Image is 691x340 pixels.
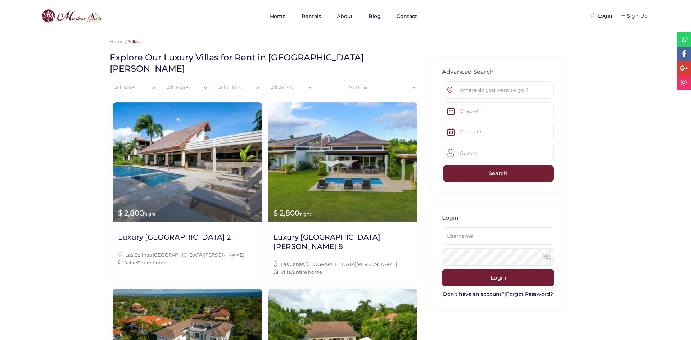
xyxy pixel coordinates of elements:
[442,269,554,286] button: Login
[281,269,291,275] a: Villa
[125,260,136,266] a: Villa
[113,102,262,222] img: Luxury Villa Colinas 2
[218,80,260,95] div: All Cities
[274,232,412,251] h2: Luxury [GEOGRAPHIC_DATA][PERSON_NAME] 8
[443,81,554,99] input: Where do you want to go ?
[268,102,418,222] img: Luxury Villa Cañas 8
[118,251,257,259] div: ,
[274,232,412,257] a: Luxury [GEOGRAPHIC_DATA][PERSON_NAME] 8
[622,12,648,20] div: Sign Up
[443,144,554,161] div: Guests
[305,261,397,267] a: [GEOGRAPHIC_DATA][PERSON_NAME]
[443,165,554,182] input: Search
[143,211,156,217] span: /night
[274,209,311,217] span: $ 2,800
[270,80,312,95] div: All Areas
[153,252,244,258] a: [GEOGRAPHIC_DATA][PERSON_NAME]
[274,260,412,268] div: ,
[293,269,322,275] a: Entire home
[125,252,152,258] a: Las Colinas
[114,80,156,95] div: All Sizes
[443,102,554,119] input: Check-In
[118,232,231,247] a: Luxury [GEOGRAPHIC_DATA] 2
[299,211,311,217] span: /night
[118,232,231,242] h2: Luxury [GEOGRAPHIC_DATA] 2
[442,214,554,222] h3: Login
[443,123,554,140] input: Check-Out
[281,261,304,267] a: Las Cañas
[274,268,412,276] div: /
[442,290,554,298] div: |
[110,39,123,44] a: Home
[348,80,416,95] div: Sort by
[118,259,257,267] div: /
[442,68,554,76] h2: Advanced Search
[592,12,613,20] div: Login
[442,227,554,245] input: Username
[118,209,156,217] span: $ 2,800
[137,260,167,266] a: Entire home
[110,52,415,74] h1: Explore Our Luxury Villas for Rent in [GEOGRAPHIC_DATA][PERSON_NAME]
[123,39,140,44] li: Villas
[40,8,104,25] img: logo
[166,80,208,95] div: All Types
[443,291,505,297] a: Don't have an account?
[506,291,553,297] a: Forgot Password?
